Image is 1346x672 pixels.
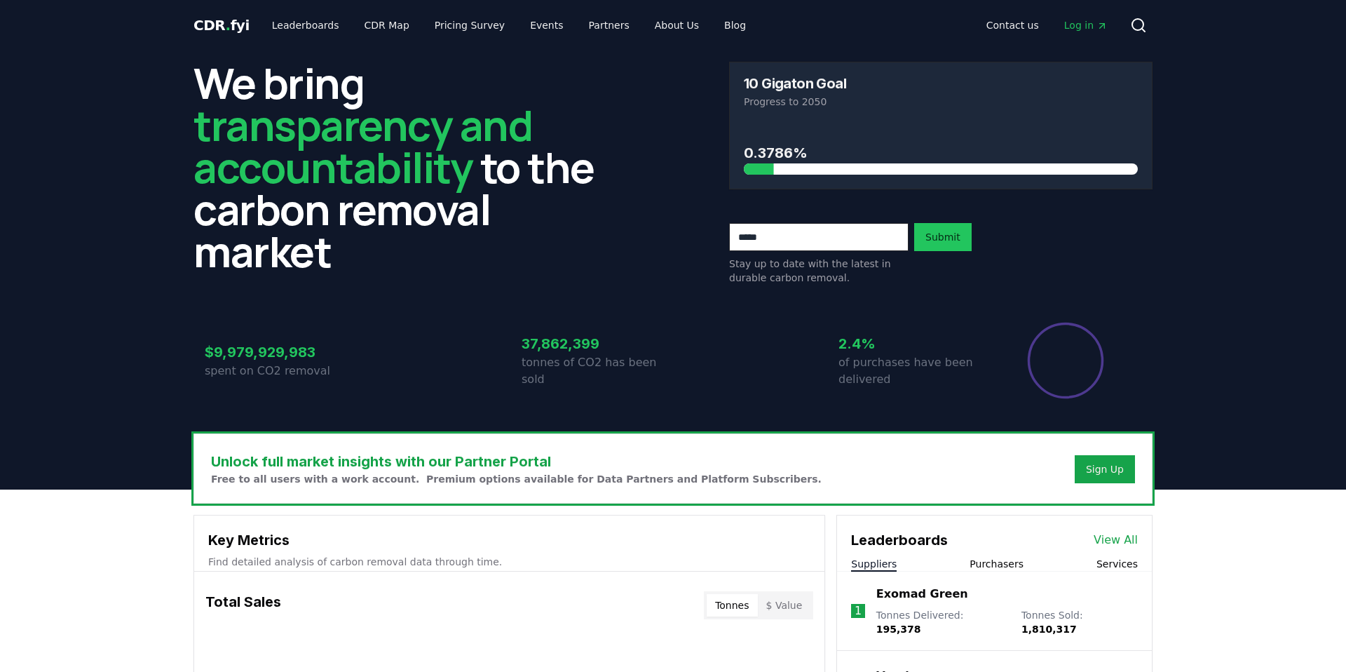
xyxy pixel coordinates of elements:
[211,451,822,472] h3: Unlock full market insights with our Partner Portal
[644,13,710,38] a: About Us
[851,530,948,551] h3: Leaderboards
[970,557,1024,571] button: Purchasers
[261,13,757,38] nav: Main
[519,13,574,38] a: Events
[226,17,231,34] span: .
[261,13,351,38] a: Leaderboards
[1064,18,1108,32] span: Log in
[522,354,673,388] p: tonnes of CO2 has been sold
[578,13,641,38] a: Partners
[914,223,972,251] button: Submit
[1096,557,1138,571] button: Services
[1094,532,1138,549] a: View All
[193,96,532,196] span: transparency and accountability
[1026,321,1105,400] div: Percentage of sales delivered
[855,603,862,619] p: 1
[211,472,822,486] p: Free to all users with a work account. Premium options available for Data Partners and Platform S...
[744,95,1138,109] p: Progress to 2050
[838,333,990,354] h3: 2.4%
[193,17,250,34] span: CDR fyi
[707,594,757,617] button: Tonnes
[205,591,281,619] h3: Total Sales
[1021,608,1138,636] p: Tonnes Sold :
[876,608,1007,636] p: Tonnes Delivered :
[758,594,811,617] button: $ Value
[208,530,810,551] h3: Key Metrics
[205,342,356,363] h3: $9,979,929,983
[713,13,757,38] a: Blog
[975,13,1050,38] a: Contact us
[876,624,921,635] span: 195,378
[876,586,968,603] a: Exomad Green
[1053,13,1119,38] a: Log in
[353,13,421,38] a: CDR Map
[1021,624,1077,635] span: 1,810,317
[193,15,250,35] a: CDR.fyi
[205,363,356,379] p: spent on CO2 removal
[729,257,909,285] p: Stay up to date with the latest in durable carbon removal.
[1086,462,1124,476] a: Sign Up
[744,142,1138,163] h3: 0.3786%
[1075,455,1135,483] button: Sign Up
[423,13,516,38] a: Pricing Survey
[838,354,990,388] p: of purchases have been delivered
[975,13,1119,38] nav: Main
[208,555,810,569] p: Find detailed analysis of carbon removal data through time.
[744,76,846,90] h3: 10 Gigaton Goal
[193,62,617,272] h2: We bring to the carbon removal market
[851,557,897,571] button: Suppliers
[522,333,673,354] h3: 37,862,399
